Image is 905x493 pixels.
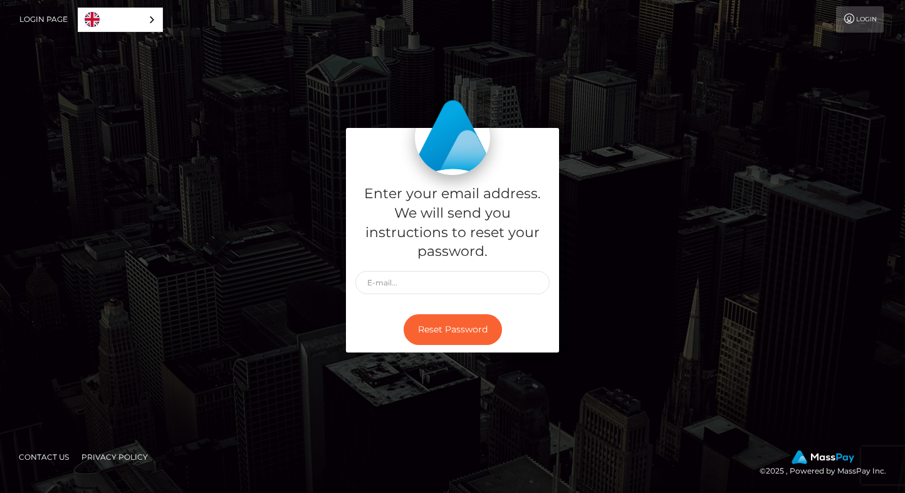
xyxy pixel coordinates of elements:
[19,6,68,33] a: Login Page
[78,8,163,32] aside: Language selected: English
[78,8,162,31] a: English
[792,450,854,464] img: MassPay
[355,271,550,294] input: E-mail...
[836,6,884,33] a: Login
[76,447,153,467] a: Privacy Policy
[404,314,502,345] button: Reset Password
[14,447,74,467] a: Contact Us
[760,450,896,478] div: © 2025 , Powered by MassPay Inc.
[78,8,163,32] div: Language
[415,100,490,175] img: MassPay Login
[355,184,550,262] h5: Enter your email address. We will send you instructions to reset your password.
